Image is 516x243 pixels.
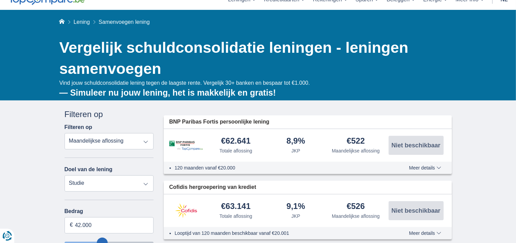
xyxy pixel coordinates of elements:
[70,221,73,229] span: €
[286,202,305,211] div: 9,1%
[347,137,365,146] div: €522
[169,202,203,219] img: product.pl.alt Cofidis
[404,165,446,171] button: Meer details
[391,142,440,148] span: Niet beschikbaar
[169,118,269,126] span: BNP Paribas Fortis persoonlijke lening
[169,141,203,150] img: product.pl.alt BNP Paribas Fortis
[219,147,252,154] div: Totale aflossing
[65,166,112,173] label: Doel van de lening
[291,147,300,154] div: JKP
[391,208,440,214] span: Niet beschikbaar
[169,183,256,191] span: Cofidis hergroepering van krediet
[389,136,444,155] button: Niet beschikbaar
[59,88,276,97] b: — Simuleer nu jouw lening, het is makkelijk en gratis!
[332,147,380,154] div: Maandelijkse aflossing
[175,164,384,171] li: 120 maanden vanaf €20.000
[65,124,92,130] label: Filteren op
[221,137,251,146] div: €62.641
[59,19,65,25] a: Home
[65,109,154,120] div: Filteren op
[99,19,149,25] span: Samenvoegen lening
[389,201,444,220] button: Niet beschikbaar
[404,230,446,236] button: Meer details
[409,165,441,170] span: Meer details
[65,208,154,214] label: Bedrag
[221,202,251,211] div: €63.141
[332,213,380,220] div: Maandelijkse aflossing
[347,202,365,211] div: €526
[59,79,452,99] div: Vind jouw schuldconsolidatie lening tegen de laagste rente. Vergelijk 30+ banken en bespaar tot €...
[409,231,441,236] span: Meer details
[286,137,305,146] div: 8,9%
[175,230,384,237] li: Looptijd van 120 maanden beschikbaar vanaf €20.001
[291,213,300,220] div: JKP
[59,37,452,79] h1: Vergelijk schuldconsolidatie leningen - leningen samenvoegen
[219,213,252,220] div: Totale aflossing
[73,19,90,25] a: Lening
